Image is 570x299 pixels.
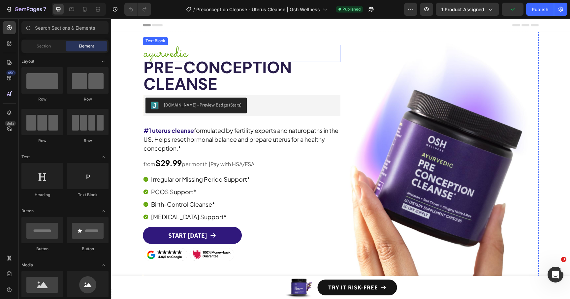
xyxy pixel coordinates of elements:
span: Text [21,154,30,160]
span: 1 product assigned [441,6,484,13]
span: / [193,6,195,13]
p: Birth-Control Cleanse* [40,181,139,190]
img: gempages_496638882264122249-487ad40e-15d6-4440-83d5-f90e613d001d.png [173,257,204,281]
span: Toggle open [98,152,109,162]
span: Toggle open [98,206,109,216]
div: Text Block [67,192,109,198]
div: Undo/Redo [124,3,151,16]
div: Row [21,138,63,144]
span: Layout [21,58,34,64]
strong: #1 uterus cleanse [32,108,83,116]
span: Button [21,208,34,214]
p: [MEDICAL_DATA] Support* [40,194,139,203]
div: Beta [5,121,16,126]
div: [DOMAIN_NAME] - Preview Badge (Stars) [53,83,130,90]
p: PCOS Support* [40,169,139,178]
span: Media [21,262,33,268]
div: Row [21,96,63,102]
button: Publish [526,3,554,16]
img: 3 jars of Osh Wellness Cycle care in a studio shot [230,14,427,260]
span: Pre-conception CleanSe [32,38,180,76]
img: CycleCareTrust.png [32,229,124,243]
div: Heading [21,192,63,198]
img: Judgeme.png [40,83,47,91]
button: 1 product assigned [436,3,499,16]
p: ayurvedic [32,27,229,43]
p: START [DATE] [57,211,96,223]
iframe: Intercom live chat [548,267,563,283]
p: 7 [43,5,46,13]
span: Published [342,6,361,12]
button: 7 [3,3,49,16]
p: Irregular or Missing Period Support* [40,156,139,165]
div: Row [67,138,109,144]
span: | [98,142,99,149]
span: Toggle open [98,56,109,67]
span: Preconception Cleanse - Uterus Cleanse | Osh Wellness [196,6,320,13]
p: from Pay with HSA/FSA [32,140,229,150]
button: Judge.me - Preview Badge (Stars) [34,79,136,95]
span: 3 [561,257,566,262]
span: Section [37,43,51,49]
div: 450 [6,70,16,75]
p: TRY IT RISK-FREE [217,264,267,274]
a: TRY IT RISK-FREE [206,261,286,277]
div: Button [21,246,63,252]
a: START [DATE] [32,208,131,225]
div: Text Block [33,19,55,25]
strong: $29.99 [44,139,71,149]
span: Toggle open [98,260,109,270]
div: Row [67,96,109,102]
span: per month [71,142,96,149]
iframe: Design area [111,18,570,299]
span: Element [79,43,94,49]
div: Button [67,246,109,252]
input: Search Sections & Elements [21,21,109,34]
p: formulated by fertility experts and naturopaths in the US. Helps reset hormonal balance and prepa... [32,107,229,134]
div: Publish [532,6,548,13]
